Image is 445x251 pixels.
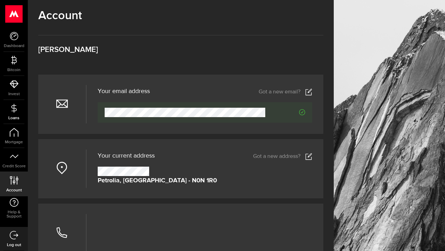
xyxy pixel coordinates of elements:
[6,3,26,24] button: Open LiveChat chat widget
[98,153,155,159] span: Your current address
[259,89,312,96] a: Got a new email?
[253,153,312,160] a: Got a new address?
[38,46,323,54] h3: [PERSON_NAME]
[38,9,323,23] h1: Account
[98,88,150,94] h3: Your email address
[265,109,306,115] span: Verified
[98,176,217,185] strong: Petrolia, [GEOGRAPHIC_DATA] - N0N 1R0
